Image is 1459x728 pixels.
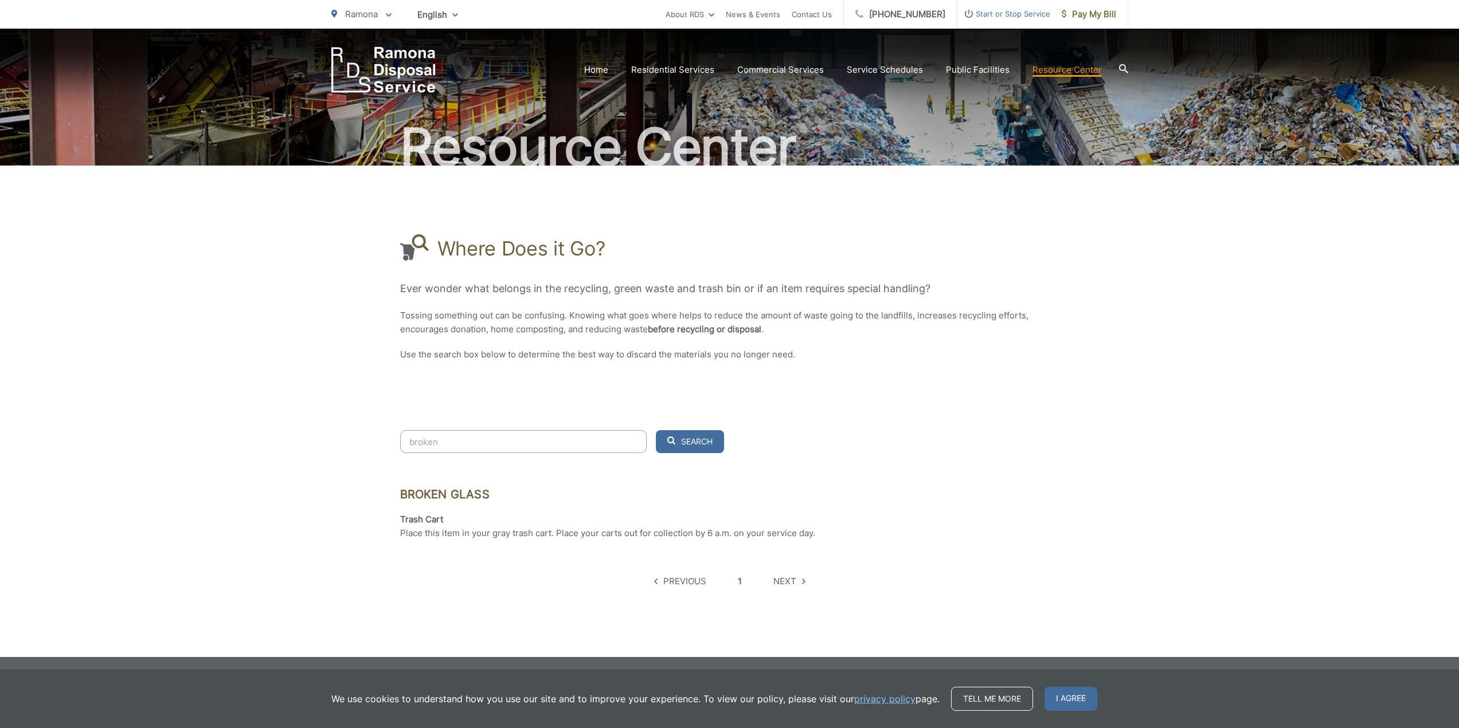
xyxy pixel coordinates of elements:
[400,526,815,540] p: Place this item in your gray trash cart. Place your carts out for collection by 6 a.m. on your se...
[400,487,1059,501] h3: Broken Glass
[666,7,714,21] a: About RDS
[854,692,916,706] a: privacy policy
[331,692,940,706] p: We use cookies to understand how you use our site and to improve your experience. To view our pol...
[409,5,467,25] span: English
[737,63,824,77] a: Commercial Services
[400,430,647,453] input: Search
[792,7,832,21] a: Contact Us
[631,63,714,77] a: Residential Services
[656,430,724,453] button: Search
[951,687,1033,711] a: Tell me more
[437,237,605,260] h1: Where Does it Go?
[1045,687,1097,711] span: I agree
[738,574,742,588] a: 1
[400,348,1059,361] p: Use the search box below to determine the best way to discard the materials you no longer need.
[1032,63,1102,77] a: Resource Center
[726,7,780,21] a: News & Events
[847,63,923,77] a: Service Schedules
[773,574,796,588] span: Next
[1062,7,1116,21] span: Pay My Bill
[400,280,1059,297] p: Ever wonder what belongs in the recycling, green waste and trash bin or if an item requires speci...
[331,119,1128,176] h2: Resource Center
[584,63,608,77] a: Home
[331,47,436,93] a: EDCD logo. Return to the homepage.
[400,309,1059,336] p: Tossing something out can be confusing. Knowing what goes where helps to reduce the amount of was...
[400,514,443,525] strong: Trash Cart
[663,574,706,588] span: Previous
[345,9,378,19] span: Ramona
[946,63,1010,77] a: Public Facilities
[681,436,713,447] span: Search
[648,324,761,335] strong: before recycling or disposal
